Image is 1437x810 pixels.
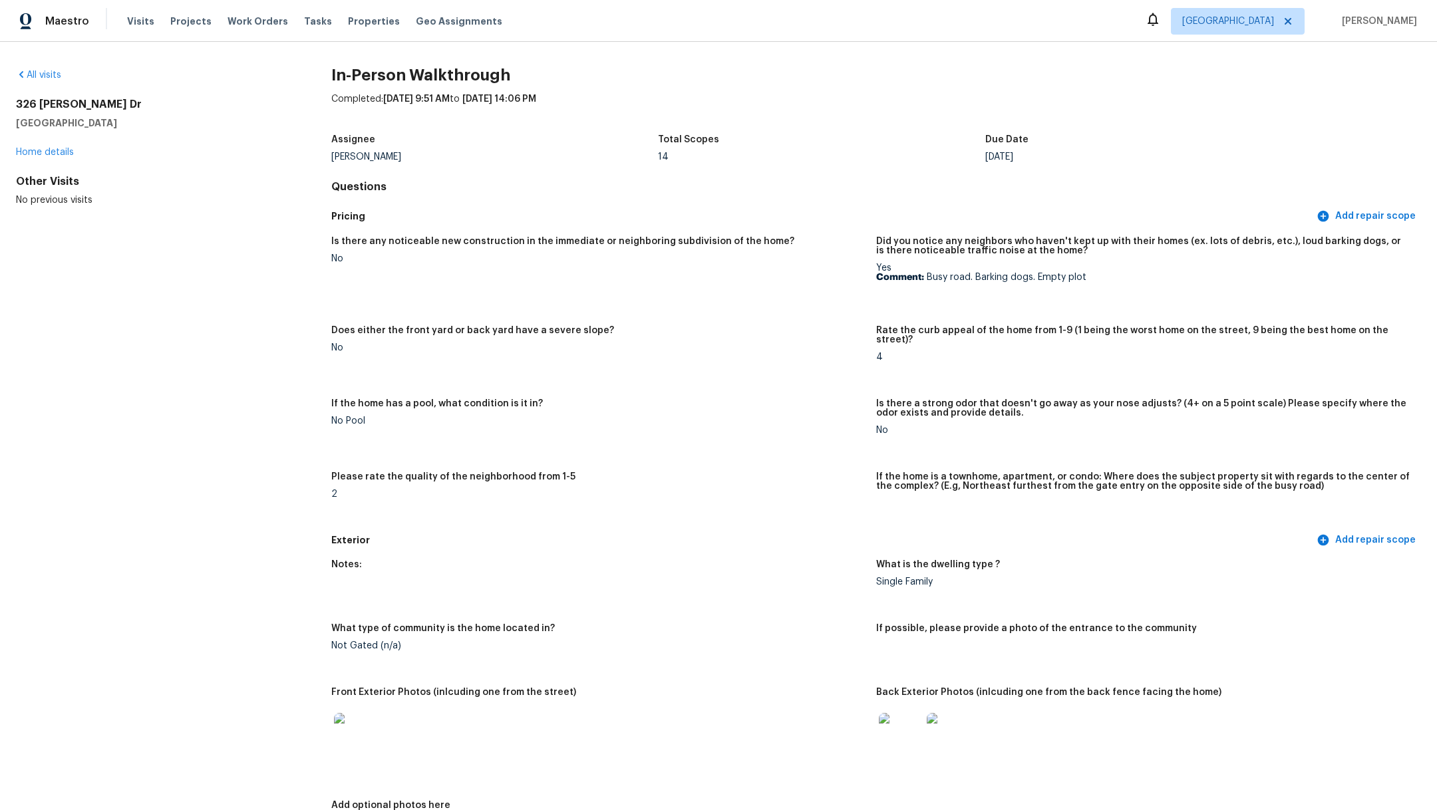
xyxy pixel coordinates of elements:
[876,624,1197,633] h5: If possible, please provide a photo of the entrance to the community
[16,70,61,80] a: All visits
[876,688,1221,697] h5: Back Exterior Photos (inlcuding one from the back fence facing the home)
[416,15,502,28] span: Geo Assignments
[331,399,543,408] h5: If the home has a pool, what condition is it in?
[331,472,575,481] h5: Please rate the quality of the neighborhood from 1-5
[45,15,89,28] span: Maestro
[1182,15,1274,28] span: [GEOGRAPHIC_DATA]
[876,426,1410,435] div: No
[331,343,866,352] div: No
[331,92,1421,127] div: Completed: to
[331,68,1421,82] h2: In-Person Walkthrough
[383,94,450,104] span: [DATE] 9:51 AM
[16,196,92,205] span: No previous visits
[462,94,536,104] span: [DATE] 14:06 PM
[876,352,1410,362] div: 4
[331,489,866,499] div: 2
[1319,532,1416,549] span: Add repair scope
[16,148,74,157] a: Home details
[1337,15,1417,28] span: [PERSON_NAME]
[876,237,1410,255] h5: Did you notice any neighbors who haven't kept up with their homes (ex. lots of debris, etc.), lou...
[985,135,1029,144] h5: Due Date
[331,254,866,263] div: No
[876,273,1410,282] p: Busy road. Barking dogs. Empty plot
[331,135,375,144] h5: Assignee
[331,180,1421,194] h4: Questions
[876,399,1410,418] h5: Is there a strong odor that doesn't go away as your nose adjusts? (4+ on a 5 point scale) Please ...
[331,801,450,810] h5: Add optional photos here
[876,472,1410,491] h5: If the home is a townhome, apartment, or condo: Where does the subject property sit with regards ...
[876,263,1410,282] div: Yes
[170,15,212,28] span: Projects
[331,624,555,633] h5: What type of community is the home located in?
[16,175,289,188] div: Other Visits
[228,15,288,28] span: Work Orders
[1319,208,1416,225] span: Add repair scope
[127,15,154,28] span: Visits
[1314,528,1421,553] button: Add repair scope
[16,116,289,130] h5: [GEOGRAPHIC_DATA]
[331,416,866,426] div: No Pool
[1314,204,1421,229] button: Add repair scope
[304,17,332,26] span: Tasks
[331,209,1314,223] h5: Pricing
[331,641,866,650] div: Not Gated (n/a)
[331,688,576,697] h5: Front Exterior Photos (inlcuding one from the street)
[331,152,659,162] div: [PERSON_NAME]
[876,273,924,282] b: Comment:
[876,560,1000,569] h5: What is the dwelling type ?
[16,98,289,111] h2: 326 [PERSON_NAME] Dr
[658,152,985,162] div: 14
[876,577,1410,587] div: Single Family
[331,533,1314,547] h5: Exterior
[348,15,400,28] span: Properties
[331,560,362,569] h5: Notes:
[876,326,1410,344] h5: Rate the curb appeal of the home from 1-9 (1 being the worst home on the street, 9 being the best...
[658,135,719,144] h5: Total Scopes
[331,237,794,246] h5: Is there any noticeable new construction in the immediate or neighboring subdivision of the home?
[985,152,1313,162] div: [DATE]
[331,326,614,335] h5: Does either the front yard or back yard have a severe slope?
